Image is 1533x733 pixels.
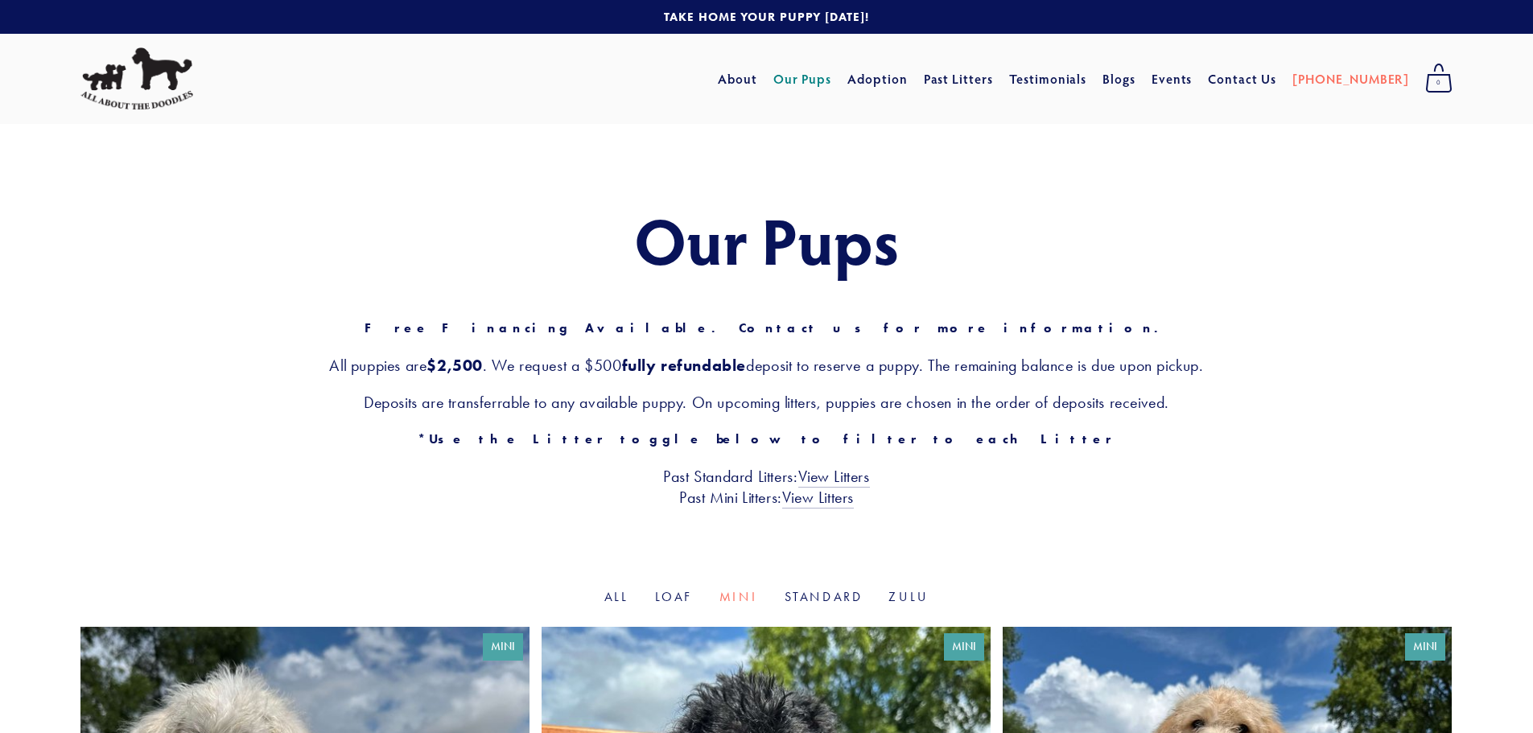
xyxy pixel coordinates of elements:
a: Past Litters [924,70,994,87]
a: Mini [719,589,759,604]
a: Blogs [1102,64,1135,93]
a: Zulu [888,589,929,604]
strong: Free Financing Available. Contact us for more information. [365,320,1168,336]
h3: Deposits are transferrable to any available puppy. On upcoming litters, puppies are chosen in the... [80,392,1453,413]
img: All About The Doodles [80,47,193,110]
a: Events [1152,64,1193,93]
a: Adoption [847,64,908,93]
strong: $2,500 [427,356,483,375]
strong: *Use the Litter toggle below to filter to each Litter [418,431,1115,447]
a: View Litters [798,467,870,488]
strong: fully refundable [622,356,747,375]
span: 0 [1425,72,1453,93]
h3: All puppies are . We request a $500 deposit to reserve a puppy. The remaining balance is due upon... [80,355,1453,376]
h1: Our Pups [80,204,1453,275]
a: All [604,589,629,604]
a: Loaf [655,589,694,604]
a: Contact Us [1208,64,1276,93]
a: 0 items in cart [1417,59,1461,99]
a: Testimonials [1009,64,1087,93]
a: Standard [785,589,863,604]
a: [PHONE_NUMBER] [1292,64,1409,93]
h3: Past Standard Litters: Past Mini Litters: [80,466,1453,508]
a: Our Pups [773,64,832,93]
a: About [718,64,757,93]
a: View Litters [782,488,854,509]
